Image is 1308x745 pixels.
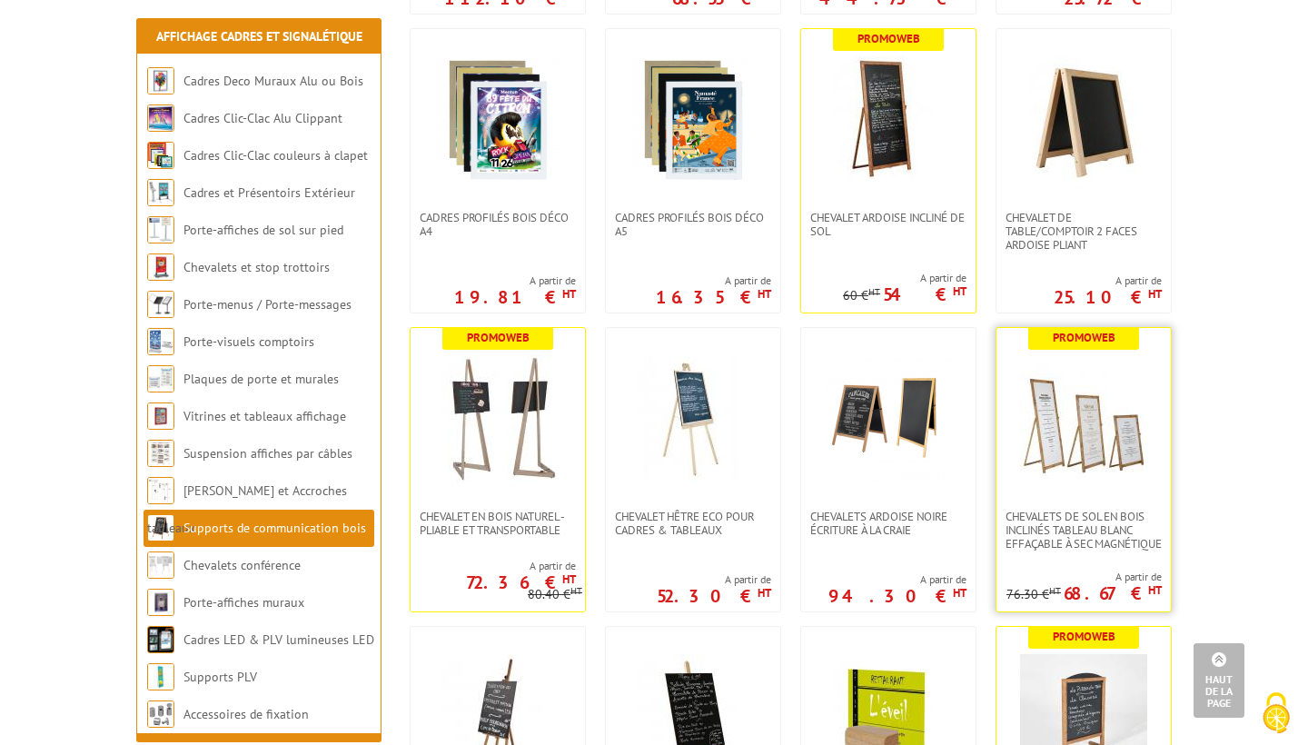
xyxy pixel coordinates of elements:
[1053,330,1115,345] b: Promoweb
[953,283,966,299] sup: HT
[183,408,346,424] a: Vitrines et tableaux affichage
[183,259,330,275] a: Chevalets et stop trottoirs
[1006,588,1061,601] p: 76.30 €
[1006,570,1162,584] span: A partir de
[657,591,771,601] p: 52.30 €
[1020,355,1147,482] img: Chevalets de sol en bois inclinés tableau blanc effaçable à sec magnétique
[183,222,343,238] a: Porte-affiches de sol sur pied
[420,211,576,238] span: Cadres Profilés Bois Déco A4
[147,700,174,728] img: Accessoires de fixation
[454,292,576,303] p: 19.81 €
[147,291,174,318] img: Porte-menus / Porte-messages
[828,591,966,601] p: 94.30 €
[615,510,771,537] span: Chevalet hêtre ECO pour cadres & tableaux
[570,584,582,597] sup: HT
[183,631,374,648] a: Cadres LED & PLV lumineuses LED
[434,56,561,184] img: Cadres Profilés Bois Déco A4
[810,211,966,238] span: Chevalet Ardoise incliné de sol
[629,56,757,184] img: Cadres Profilés Bois Déco A5
[1244,683,1308,745] button: Cookies (fenêtre modale)
[156,28,362,45] a: Affichage Cadres et Signalétique
[656,273,771,288] span: A partir de
[996,211,1171,252] a: Chevalet de Table/comptoir 2 faces Ardoise Pliant
[801,211,976,238] a: Chevalet Ardoise incliné de sol
[843,289,880,303] p: 60 €
[1049,584,1061,597] sup: HT
[1148,582,1162,598] sup: HT
[147,551,174,579] img: Chevalets conférence
[183,594,304,611] a: Porte-affiches muraux
[183,184,355,201] a: Cadres et Présentoirs Extérieur
[147,482,347,536] a: [PERSON_NAME] et Accroches tableaux
[147,216,174,243] img: Porte-affiches de sol sur pied
[562,571,576,587] sup: HT
[1054,273,1162,288] span: A partir de
[411,510,585,537] a: Chevalet en bois naturel - Pliable et transportable
[657,572,771,587] span: A partir de
[1053,629,1115,644] b: Promoweb
[420,510,576,537] span: Chevalet en bois naturel - Pliable et transportable
[843,271,966,285] span: A partir de
[1064,588,1162,599] p: 68.67 €
[1253,690,1299,736] img: Cookies (fenêtre modale)
[1054,292,1162,303] p: 25.10 €
[1006,510,1162,551] span: Chevalets de sol en bois inclinés tableau blanc effaçable à sec magnétique
[147,253,174,281] img: Chevalets et stop trottoirs
[758,286,771,302] sup: HT
[758,585,771,601] sup: HT
[147,179,174,206] img: Cadres et Présentoirs Extérieur
[411,211,585,238] a: Cadres Profilés Bois Déco A4
[183,333,314,350] a: Porte-visuels comptoirs
[183,520,366,536] a: Supports de communication bois
[606,510,780,537] a: Chevalet hêtre ECO pour cadres & tableaux
[883,289,966,300] p: 54 €
[825,56,952,184] img: Chevalet Ardoise incliné de sol
[147,477,174,504] img: Cimaises et Accroches tableaux
[953,585,966,601] sup: HT
[1020,56,1147,184] img: Chevalet de Table/comptoir 2 faces Ardoise Pliant
[147,328,174,355] img: Porte-visuels comptoirs
[629,355,757,482] img: Chevalet hêtre ECO pour cadres & tableaux
[183,706,309,722] a: Accessoires de fixation
[996,510,1171,551] a: Chevalets de sol en bois inclinés tableau blanc effaçable à sec magnétique
[467,330,530,345] b: Promoweb
[810,510,966,537] span: Chevalets Ardoise Noire écriture à la craie
[434,355,561,482] img: Chevalet en bois naturel - Pliable et transportable
[183,557,301,573] a: Chevalets conférence
[183,371,339,387] a: Plaques de porte et murales
[562,286,576,302] sup: HT
[147,142,174,169] img: Cadres Clic-Clac couleurs à clapet
[147,104,174,132] img: Cadres Clic-Clac Alu Clippant
[528,588,582,601] p: 80.40 €
[825,355,952,482] img: Chevalets Ardoise Noire écriture à la craie
[466,577,576,588] p: 72.36 €
[454,273,576,288] span: A partir de
[183,445,352,462] a: Suspension affiches par câbles
[183,296,352,313] a: Porte-menus / Porte-messages
[147,402,174,430] img: Vitrines et tableaux affichage
[615,211,771,238] span: Cadres Profilés Bois Déco A5
[857,31,920,46] b: Promoweb
[183,147,368,164] a: Cadres Clic-Clac couleurs à clapet
[656,292,771,303] p: 16.35 €
[1148,286,1162,302] sup: HT
[606,211,780,238] a: Cadres Profilés Bois Déco A5
[801,510,976,537] a: Chevalets Ardoise Noire écriture à la craie
[147,663,174,690] img: Supports PLV
[147,67,174,94] img: Cadres Deco Muraux Alu ou Bois
[183,110,342,126] a: Cadres Clic-Clac Alu Clippant
[828,572,966,587] span: A partir de
[147,440,174,467] img: Suspension affiches par câbles
[868,285,880,298] sup: HT
[1194,643,1244,718] a: Haut de la page
[147,365,174,392] img: Plaques de porte et murales
[1006,211,1162,252] span: Chevalet de Table/comptoir 2 faces Ardoise Pliant
[411,559,576,573] span: A partir de
[183,73,363,89] a: Cadres Deco Muraux Alu ou Bois
[147,626,174,653] img: Cadres LED & PLV lumineuses LED
[183,669,257,685] a: Supports PLV
[147,589,174,616] img: Porte-affiches muraux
